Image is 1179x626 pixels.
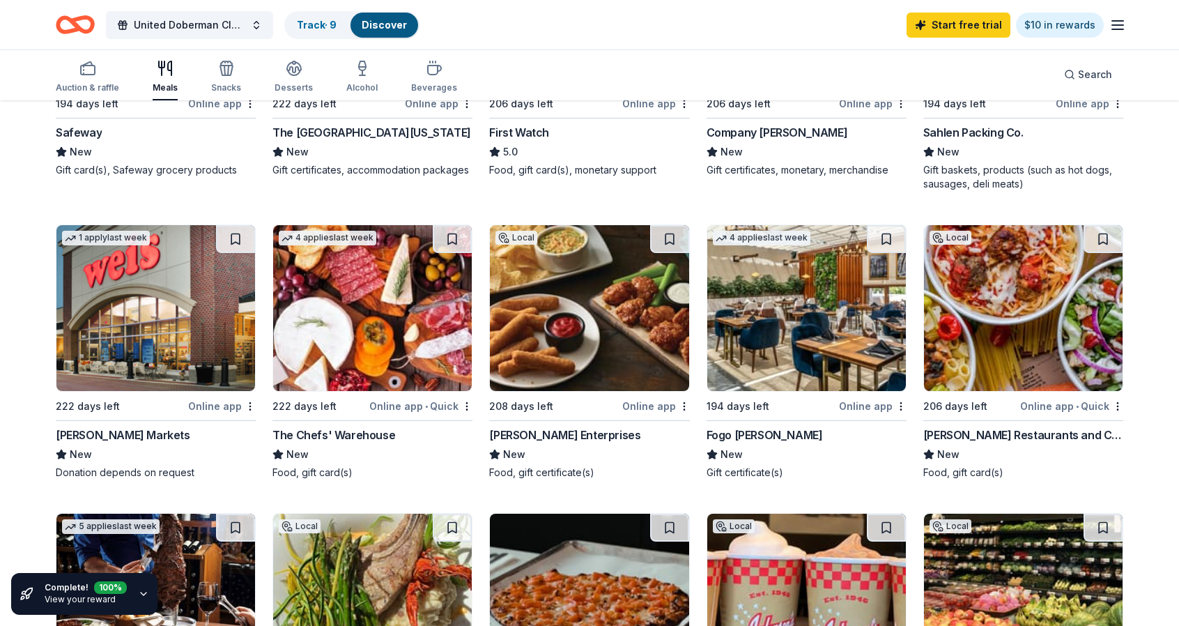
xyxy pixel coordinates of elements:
[70,446,92,463] span: New
[134,17,245,33] span: United Doberman Club Nationals 2026
[275,82,313,93] div: Desserts
[495,231,537,245] div: Local
[707,225,906,391] img: Image for Fogo de Chao
[286,144,309,160] span: New
[489,466,689,480] div: Food, gift certificate(s)
[937,144,960,160] span: New
[56,82,119,93] div: Auction & raffle
[720,446,743,463] span: New
[907,13,1010,38] a: Start free trial
[622,95,690,112] div: Online app
[1056,95,1123,112] div: Online app
[503,446,525,463] span: New
[489,398,553,415] div: 208 days left
[411,54,457,100] button: Beverages
[56,8,95,41] a: Home
[707,124,848,141] div: Company [PERSON_NAME]
[188,95,256,112] div: Online app
[272,466,472,480] div: Food, gift card(s)
[272,163,472,177] div: Gift certificates, accommodation packages
[272,124,471,141] div: The [GEOGRAPHIC_DATA][US_STATE]
[275,54,313,100] button: Desserts
[923,163,1123,191] div: Gift baskets, products (such as hot dogs, sausages, deli meats)
[411,82,457,93] div: Beverages
[346,54,378,100] button: Alcohol
[923,224,1123,480] a: Image for Marrello Restaurants and CateringLocal206 days leftOnline app•Quick[PERSON_NAME] Restau...
[489,224,689,480] a: Image for Doherty EnterprisesLocal208 days leftOnline app[PERSON_NAME] EnterprisesNewFood, gift c...
[62,231,150,245] div: 1 apply last week
[707,466,907,480] div: Gift certificate(s)
[707,427,823,443] div: Fogo [PERSON_NAME]
[106,11,273,39] button: United Doberman Club Nationals 2026
[707,163,907,177] div: Gift certificates, monetary, merchandise
[56,466,256,480] div: Donation depends on request
[930,519,971,533] div: Local
[937,446,960,463] span: New
[279,519,321,533] div: Local
[369,397,472,415] div: Online app Quick
[56,96,118,112] div: 194 days left
[153,54,178,100] button: Meals
[286,446,309,463] span: New
[56,224,256,480] a: Image for Weis Markets1 applylast week222 days leftOnline app[PERSON_NAME] MarketsNewDonation dep...
[923,466,1123,480] div: Food, gift card(s)
[56,398,120,415] div: 222 days left
[425,401,428,412] span: •
[839,95,907,112] div: Online app
[713,231,810,245] div: 4 applies last week
[346,82,378,93] div: Alcohol
[272,224,472,480] a: Image for The Chefs' Warehouse4 applieslast week222 days leftOnline app•QuickThe Chefs' Warehouse...
[707,224,907,480] a: Image for Fogo de Chao4 applieslast week194 days leftOnline appFogo [PERSON_NAME]NewGift certific...
[923,398,987,415] div: 206 days left
[1078,66,1112,83] span: Search
[707,398,769,415] div: 194 days left
[1016,13,1104,38] a: $10 in rewards
[1053,61,1123,89] button: Search
[713,519,755,533] div: Local
[56,54,119,100] button: Auction & raffle
[188,397,256,415] div: Online app
[489,124,549,141] div: First Watch
[489,163,689,177] div: Food, gift card(s), monetary support
[924,225,1123,391] img: Image for Marrello Restaurants and Catering
[56,427,190,443] div: [PERSON_NAME] Markets
[153,82,178,93] div: Meals
[279,231,376,245] div: 4 applies last week
[56,225,255,391] img: Image for Weis Markets
[503,144,518,160] span: 5.0
[62,519,160,534] div: 5 applies last week
[923,96,986,112] div: 194 days left
[297,19,337,31] a: Track· 9
[45,594,116,604] a: View your reward
[211,82,241,93] div: Snacks
[272,427,395,443] div: The Chefs' Warehouse
[405,95,472,112] div: Online app
[56,124,102,141] div: Safeway
[45,581,127,594] div: Complete!
[720,144,743,160] span: New
[273,225,472,391] img: Image for The Chefs' Warehouse
[1076,401,1079,412] span: •
[272,96,337,112] div: 222 days left
[622,397,690,415] div: Online app
[272,398,337,415] div: 222 days left
[489,96,553,112] div: 206 days left
[56,163,256,177] div: Gift card(s), Safeway grocery products
[489,427,640,443] div: [PERSON_NAME] Enterprises
[923,427,1123,443] div: [PERSON_NAME] Restaurants and Catering
[839,397,907,415] div: Online app
[211,54,241,100] button: Snacks
[490,225,688,391] img: Image for Doherty Enterprises
[70,144,92,160] span: New
[94,579,127,591] div: 100 %
[923,124,1024,141] div: Sahlen Packing Co.
[362,19,407,31] a: Discover
[1020,397,1123,415] div: Online app Quick
[930,231,971,245] div: Local
[284,11,419,39] button: Track· 9Discover
[707,96,771,112] div: 206 days left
